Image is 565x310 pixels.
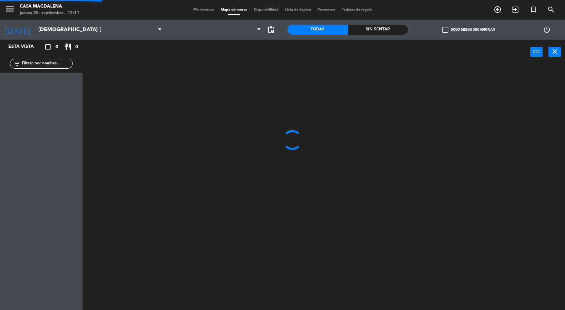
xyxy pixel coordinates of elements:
[533,48,541,55] i: power_input
[348,25,408,35] div: Sin sentar
[56,43,58,51] span: 0
[20,10,79,17] div: jueves 25. septiembre - 12:11
[250,8,282,12] span: Disponibilidad
[442,27,448,33] span: check_box_outline_blank
[267,26,275,34] span: pending_actions
[543,26,551,34] i: power_settings_new
[5,4,15,14] i: menu
[3,43,48,51] div: Esta vista
[548,47,561,57] button: close
[551,48,559,55] i: close
[44,43,52,51] i: crop_square
[282,8,314,12] span: Lista de Espera
[20,3,79,10] div: Casa Magdalena
[287,25,348,35] div: Todas
[529,6,537,14] i: turned_in_not
[64,43,72,51] i: restaurant
[314,8,339,12] span: Pre-acceso
[530,47,543,57] button: power_input
[547,6,555,14] i: search
[442,27,495,33] label: Solo mesas sin asignar
[511,6,519,14] i: exit_to_app
[21,60,72,67] input: Filtrar por nombre...
[494,6,502,14] i: add_circle_outline
[5,4,15,16] button: menu
[339,8,375,12] span: Tarjetas de regalo
[217,8,250,12] span: Mapa de mesas
[56,26,64,34] i: arrow_drop_down
[13,60,21,68] i: filter_list
[190,8,217,12] span: Mis reservas
[75,43,78,51] span: 0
